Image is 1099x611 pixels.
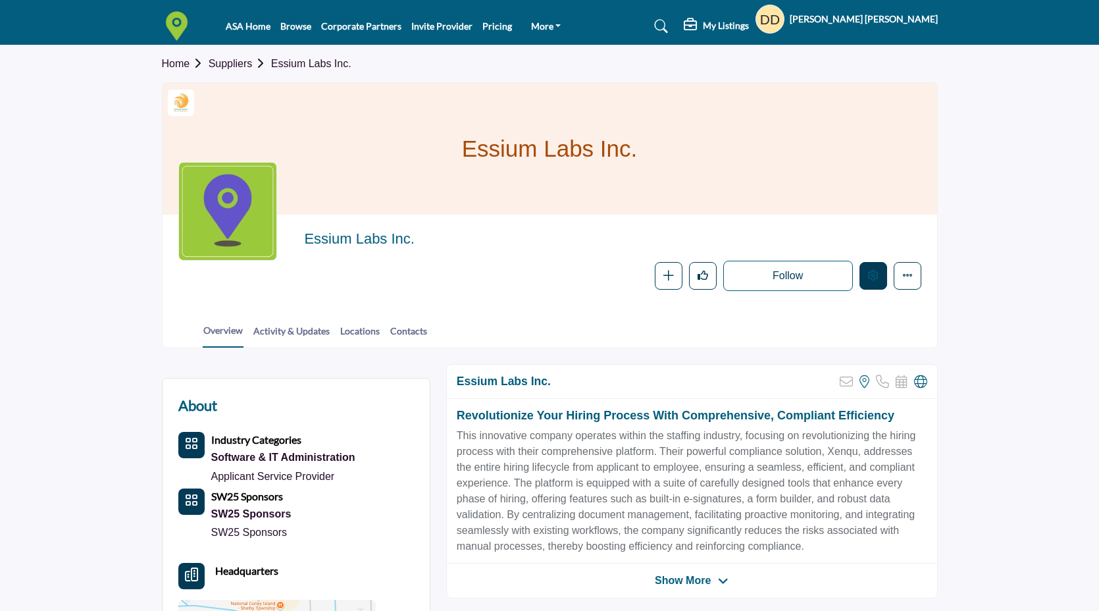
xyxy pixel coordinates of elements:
[655,573,711,589] span: Show More
[462,83,638,215] h1: Essium Labs Inc.
[684,18,749,34] div: My Listings
[178,563,205,589] button: Headquarter icon
[859,262,887,290] button: Edit company
[482,20,512,32] a: Pricing
[162,11,198,41] img: site Logo
[703,20,749,32] h5: My Listings
[211,471,335,482] a: Applicant Service Provider
[457,428,927,554] p: This innovative company operates within the staffing industry, focusing on revolutionizing the hi...
[211,527,288,538] a: SW25 Sponsors
[226,20,270,32] a: ASA Home
[171,93,191,113] img: 2025 Staffing World Exhibitors
[211,490,283,502] b: SW25 Sponsors
[723,261,853,291] button: Follow
[178,489,205,515] button: Category Icon
[215,563,278,579] b: Headquarters
[340,324,380,347] a: Locations
[203,323,243,348] a: Overview
[642,16,677,37] a: Search
[211,448,355,467] a: Software & IT Administration
[280,20,311,32] a: Browse
[178,394,217,416] h2: About
[253,324,330,347] a: Activity & Updates
[211,433,301,446] b: Industry Categories
[755,5,784,34] button: Show hide supplier dropdown
[211,491,283,502] a: SW25 Sponsors
[457,409,927,423] h2: Revolutionize Your Hiring Process with Comprehensive, Compliant Efficiency
[790,13,938,26] h5: [PERSON_NAME] [PERSON_NAME]
[894,262,921,290] button: More details
[209,58,271,69] a: Suppliers
[522,17,571,36] a: More
[321,20,401,32] a: Corporate Partners
[178,432,205,458] button: Category Icon
[689,262,717,290] button: Like
[211,505,292,523] a: SW25 Sponsors
[211,435,301,446] a: Industry Categories
[411,20,473,32] a: Invite Provider
[304,230,666,248] h2: Essium Labs Inc.
[457,375,551,388] h2: Essium Labs Inc.
[390,324,428,347] a: Contacts
[271,58,351,69] a: Essium Labs Inc.
[211,448,355,467] div: Software solutions and IT management services designed for staffing company operations.
[162,58,209,69] a: Home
